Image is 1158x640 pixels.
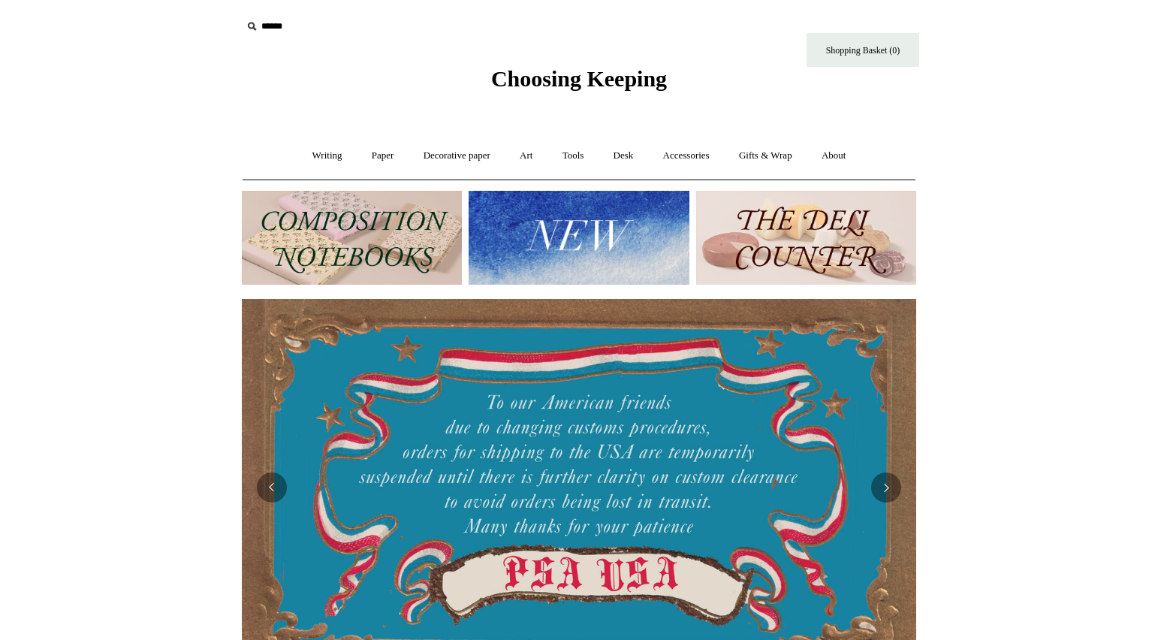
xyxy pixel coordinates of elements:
[242,191,462,285] img: 202302 Composition ledgers.jpg__PID:69722ee6-fa44-49dd-a067-31375e5d54ec
[808,136,860,176] a: About
[469,191,689,285] img: New.jpg__PID:f73bdf93-380a-4a35-bcfe-7823039498e1
[725,136,806,176] a: Gifts & Wrap
[807,33,919,67] a: Shopping Basket (0)
[491,78,667,89] a: Choosing Keeping
[600,136,647,176] a: Desk
[491,66,667,91] span: Choosing Keeping
[871,472,901,503] button: Next
[299,136,356,176] a: Writing
[549,136,598,176] a: Tools
[410,136,504,176] a: Decorative paper
[506,136,546,176] a: Art
[257,472,287,503] button: Previous
[650,136,723,176] a: Accessories
[358,136,408,176] a: Paper
[696,191,916,285] img: The Deli Counter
